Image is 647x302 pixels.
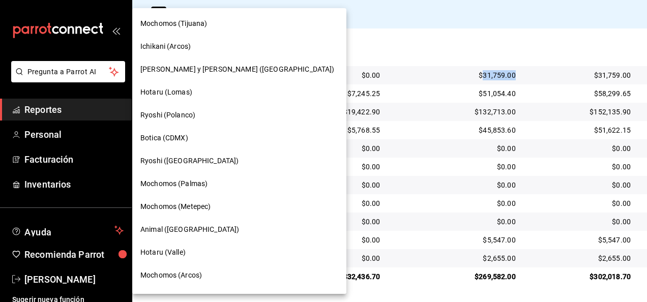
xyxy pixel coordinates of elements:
[140,247,186,258] span: Hotaru (Valle)
[132,104,346,127] div: Ryoshi (Polanco)
[140,178,208,189] span: Mochomos (Palmas)
[132,241,346,264] div: Hotaru (Valle)
[140,270,202,281] span: Mochomos (Arcos)
[132,127,346,149] div: Botica (CDMX)
[132,264,346,287] div: Mochomos (Arcos)
[140,18,207,29] span: Mochomos (Tijuana)
[132,172,346,195] div: Mochomos (Palmas)
[140,201,211,212] span: Mochomos (Metepec)
[132,195,346,218] div: Mochomos (Metepec)
[132,58,346,81] div: [PERSON_NAME] y [PERSON_NAME] ([GEOGRAPHIC_DATA])
[140,133,188,143] span: Botica (CDMX)
[132,12,346,35] div: Mochomos (Tijuana)
[132,149,346,172] div: Ryoshi ([GEOGRAPHIC_DATA])
[140,41,191,52] span: Ichikani (Arcos)
[140,156,239,166] span: Ryoshi ([GEOGRAPHIC_DATA])
[140,110,195,120] span: Ryoshi (Polanco)
[140,224,239,235] span: Animal ([GEOGRAPHIC_DATA])
[132,35,346,58] div: Ichikani (Arcos)
[132,81,346,104] div: Hotaru (Lomas)
[140,87,192,98] span: Hotaru (Lomas)
[140,64,334,75] span: [PERSON_NAME] y [PERSON_NAME] ([GEOGRAPHIC_DATA])
[132,218,346,241] div: Animal ([GEOGRAPHIC_DATA])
